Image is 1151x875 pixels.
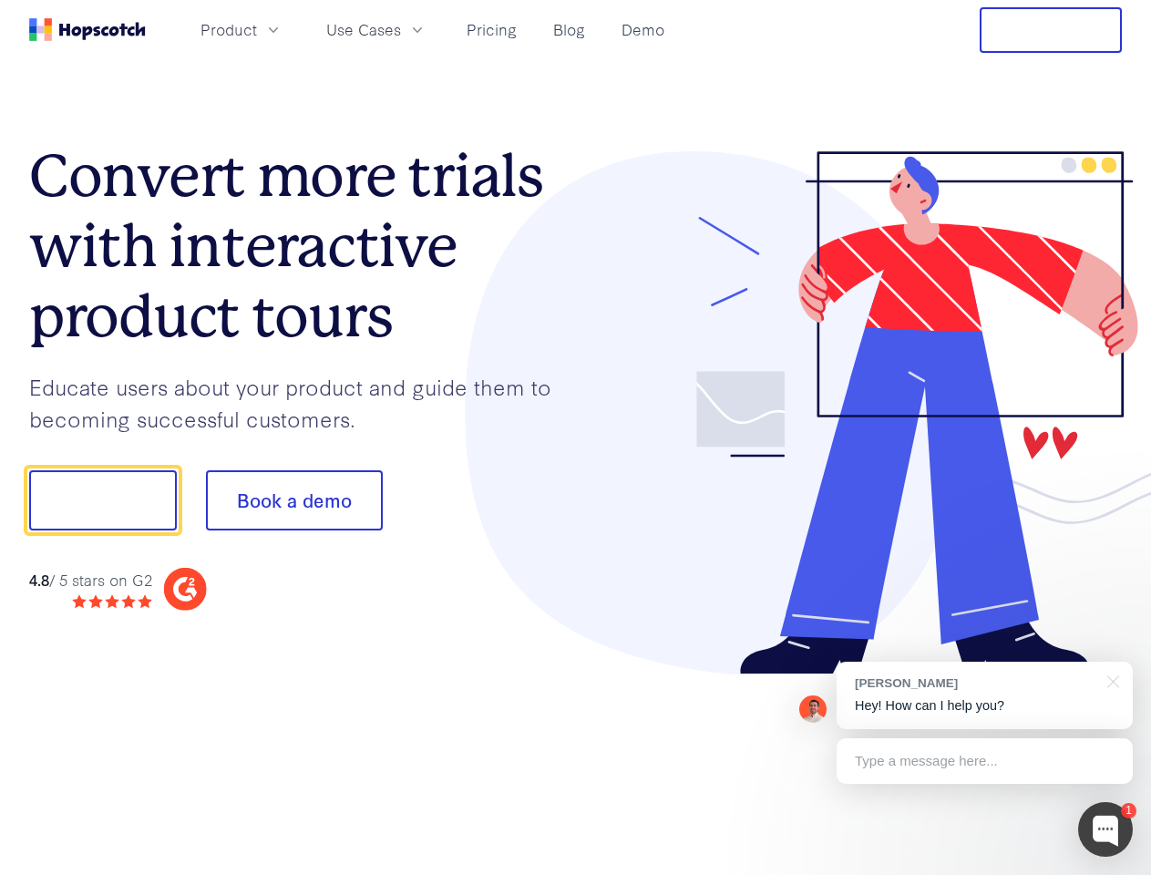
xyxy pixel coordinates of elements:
strong: 4.8 [29,569,49,590]
a: Blog [546,15,592,45]
span: Product [200,18,257,41]
button: Show me! [29,470,177,530]
span: Use Cases [326,18,401,41]
div: / 5 stars on G2 [29,569,152,592]
p: Hey! How can I help you? [855,696,1115,715]
div: Type a message here... [837,738,1133,784]
p: Educate users about your product and guide them to becoming successful customers. [29,371,576,434]
button: Use Cases [315,15,437,45]
div: 1 [1121,803,1136,818]
button: Free Trial [980,7,1122,53]
button: Book a demo [206,470,383,530]
a: Home [29,18,146,41]
div: [PERSON_NAME] [855,674,1096,692]
img: Mark Spera [799,695,827,723]
h1: Convert more trials with interactive product tours [29,141,576,351]
a: Demo [614,15,672,45]
button: Product [190,15,293,45]
a: Pricing [459,15,524,45]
